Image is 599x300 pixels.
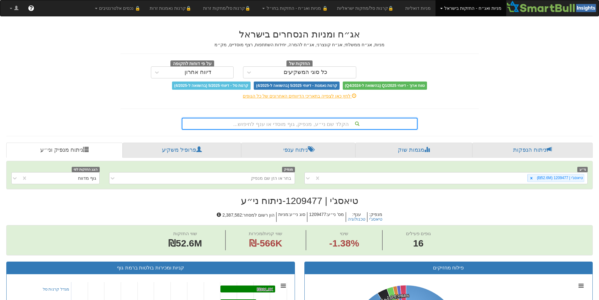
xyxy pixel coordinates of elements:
h2: טיאסג'י | 1209477 - ניתוח ני״ע [6,195,593,206]
a: ניתוח ענפי [241,143,355,158]
a: 🔒קרנות סל/מחקות ישראליות [332,0,400,16]
button: טכנולוגיה [348,217,365,222]
div: גוף מדווח [78,175,96,181]
span: -1.38% [329,237,359,250]
a: 🔒קרנות סל/מחקות זרות [198,0,258,16]
a: 🔒 מניות ואג״ח - החזקות בחו״ל [258,0,332,16]
span: שווי קניות/מכירות [249,231,282,236]
h3: קניות ומכירות בולטות ברמת גוף [11,265,290,271]
h5: סוג ני״ע : מניות [276,212,307,222]
a: ? [23,0,39,16]
a: מניות ואג״ח - החזקות בישראל [435,0,506,16]
h5: הון רשום למסחר : 2,387,582 [215,212,276,222]
span: 16 [406,237,431,250]
div: טיאסג'י | 1209477 (₪52.6M) [535,174,584,182]
h5: מס' ני״ע : 1209477 [307,212,346,222]
span: הצג החזקות לפי [72,167,99,172]
span: מנפיק [282,167,295,172]
span: ₪52.6M [168,238,202,248]
a: ניתוח מנפיק וני״ע [6,143,123,158]
a: ניתוח הנפקות [472,143,593,158]
a: פרופיל משקיע [123,143,241,158]
a: מגדל קרנות סל [43,287,69,292]
h5: ענף : [346,212,367,222]
span: ₪-566K [249,238,282,248]
tspan: 0.98% [394,294,406,298]
img: Smartbull [506,0,599,13]
a: מניות דואליות [401,0,435,16]
div: הקלד שם ני״ע, מנפיק, גוף מוסדי או ענף לחיפוש... [182,118,417,129]
a: מגמות שוק [355,143,472,158]
span: על פי דוחות לתקופה [170,60,214,67]
span: גופים פעילים [406,231,431,236]
button: טיאסג'י [369,217,382,222]
span: קרנות סל - דיווחי 5/2025 (בהשוואה ל-4/2025) [172,82,251,90]
span: קרנות נאמנות - דיווחי 5/2025 (בהשוואה ל-4/2025) [254,82,339,90]
tspan: 1.68% [398,293,409,298]
div: דיווח אחרון [185,69,211,76]
h3: פילוח מחזיקים [309,265,588,271]
span: שווי החזקות [173,231,197,236]
h2: אג״ח ומניות הנסחרים בישראל [120,29,479,39]
a: 🔒קרנות נאמנות זרות [145,0,198,16]
span: טווח ארוך - דיווחי Q1/2025 (בהשוואה ל-Q4/2024) [343,82,427,90]
tspan: ₪331.9K [257,287,273,292]
a: 🔒 נכסים אלטרנטיבים [90,0,145,16]
span: החזקות של [286,60,313,67]
h5: מנפיק : [367,212,384,222]
span: ? [29,5,33,11]
span: שינוי [340,231,348,236]
span: ני״ע [577,167,588,172]
tspan: 1.13% [391,294,402,299]
div: כל סוגי המשקיעים [284,69,327,76]
div: לחץ כאן לצפייה בתאריכי הדיווחים האחרונים של כל הגופים [116,93,484,99]
div: בחר או הזן שם מנפיק [251,175,291,181]
h5: מניות, אג״ח ממשלתי, אג״ח קונצרני, אג״ח להמרה, יחידות השתתפות, רצף מוסדיים, מק״מ [120,42,479,47]
tspan: 1.83% [387,295,398,300]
